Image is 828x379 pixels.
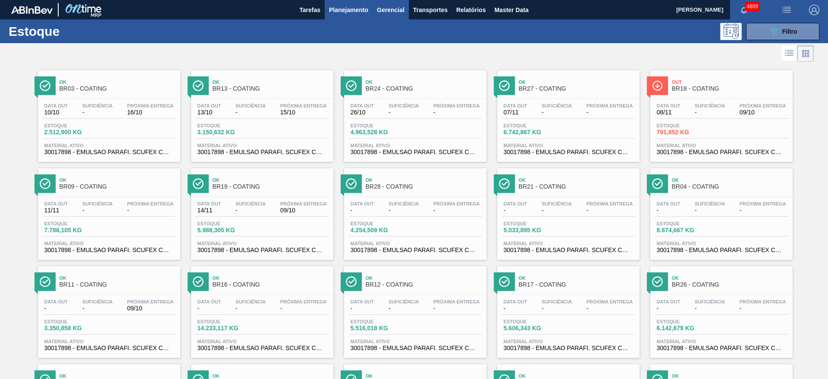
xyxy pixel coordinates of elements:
span: - [433,305,480,312]
span: 791,852 KG [657,129,717,136]
img: TNhmsLtSVTkK8tSr43FrP2fwEKptu5GPRR3wAAAABJRU5ErkJggg== [11,6,53,14]
img: Ícone [193,276,204,287]
span: BR16 - COATING [213,281,329,288]
span: Data out [44,201,68,206]
span: Suficiência [82,103,113,108]
span: 3.350,858 KG [44,325,105,332]
a: ÍconeOkBR28 - COATINGData out-Suficiência-Próxima Entrega-Estoque4.254,509 KGMaterial ativo300178... [338,162,491,260]
span: - [198,305,221,312]
span: Gerencial [377,5,405,15]
span: 2.512,900 KG [44,129,105,136]
span: Ok [60,177,176,183]
span: - [351,207,374,214]
img: Ícone [652,276,663,287]
span: - [695,109,725,116]
span: - [44,305,68,312]
span: Data out [198,103,221,108]
span: Material ativo [351,241,480,246]
span: 13/10 [198,109,221,116]
span: Estoque [657,221,717,226]
span: Ok [60,275,176,281]
a: ÍconeOkBR16 - COATINGData out-Suficiência-Próxima Entrega-Estoque14.233,117 KGMaterial ativo30017... [185,260,338,358]
span: 08/11 [657,109,681,116]
span: Suficiência [542,299,572,304]
span: - [695,207,725,214]
span: Suficiência [235,201,266,206]
span: Tarefas [299,5,320,15]
span: Estoque [657,319,717,324]
span: Próxima Entrega [586,201,633,206]
button: Filtro [746,23,819,40]
span: 10/10 [44,109,68,116]
span: BR24 - COATING [366,85,482,92]
span: 30017898 - EMULSAO PARAFI. SCUFEX CONCEN. ECOLAB [504,345,633,351]
img: Ícone [499,80,510,91]
span: Próxima Entrega [280,201,327,206]
span: Material ativo [198,143,327,148]
span: Estoque [198,319,258,324]
span: 15/10 [280,109,327,116]
span: Estoque [198,221,258,226]
span: - [235,207,266,214]
span: 30017898 - EMULSAO PARAFI. SCUFEX CONCEN. ECOLAB [44,247,174,253]
span: 30017898 - EMULSAO PARAFI. SCUFEX CONCEN. ECOLAB [657,345,786,351]
span: - [695,305,725,312]
span: 11/11 [44,207,68,214]
img: Ícone [652,178,663,189]
span: BR28 - COATING [366,183,482,190]
span: 30017898 - EMULSAO PARAFI. SCUFEX CONCEN. ECOLAB [198,345,327,351]
span: Ok [213,275,329,281]
span: Próxima Entrega [433,299,480,304]
span: Próxima Entrega [127,299,174,304]
button: Notificações [730,4,758,16]
span: Data out [44,299,68,304]
span: BR27 - COATING [519,85,635,92]
span: Próxima Entrega [280,299,327,304]
span: Filtro [782,28,797,35]
span: 30017898 - EMULSAO PARAFI. SCUFEX CONCEN. ECOLAB [657,149,786,155]
span: Material ativo [657,339,786,344]
span: Data out [504,103,527,108]
img: userActions [781,5,792,15]
span: Ok [519,275,635,281]
span: 5.988,305 KG [198,227,258,234]
img: Ícone [346,80,357,91]
img: Ícone [193,178,204,189]
span: 07/11 [504,109,527,116]
span: 14/11 [198,207,221,214]
span: - [542,109,572,116]
a: ÍconeOkBR03 - COATINGData out10/10Suficiência-Próxima Entrega16/10Estoque2.512,900 KGMaterial ati... [31,64,185,162]
span: 09/10 [280,207,327,214]
span: Ok [366,373,482,379]
span: Material ativo [504,339,633,344]
span: 16/10 [127,109,174,116]
span: - [586,109,633,116]
span: BR11 - COATING [60,281,176,288]
span: - [82,207,113,214]
div: Visão em Cards [797,45,814,62]
span: Material ativo [44,241,174,246]
span: BR26 - COATING [672,281,788,288]
span: - [389,207,419,214]
span: Ok [213,373,329,379]
span: 7.786,105 KG [44,227,105,234]
a: ÍconeOkBR11 - COATINGData out-Suficiência-Próxima Entrega09/10Estoque3.350,858 KGMaterial ativo30... [31,260,185,358]
span: Material ativo [198,339,327,344]
span: Data out [657,103,681,108]
span: 4869 [745,2,760,11]
a: ÍconeOkBR27 - COATINGData out07/11Suficiência-Próxima Entrega-Estoque6.742,867 KGMaterial ativo30... [491,64,644,162]
span: Ok [366,275,482,281]
span: Data out [351,201,374,206]
span: Estoque [351,123,411,128]
span: BR03 - COATING [60,85,176,92]
span: Estoque [351,319,411,324]
span: - [127,207,174,214]
span: Estoque [44,319,105,324]
span: Data out [351,103,374,108]
span: Data out [351,299,374,304]
img: Ícone [346,276,357,287]
span: Data out [198,299,221,304]
span: Planejamento [329,5,368,15]
span: Data out [198,201,221,206]
span: Próxima Entrega [433,103,480,108]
